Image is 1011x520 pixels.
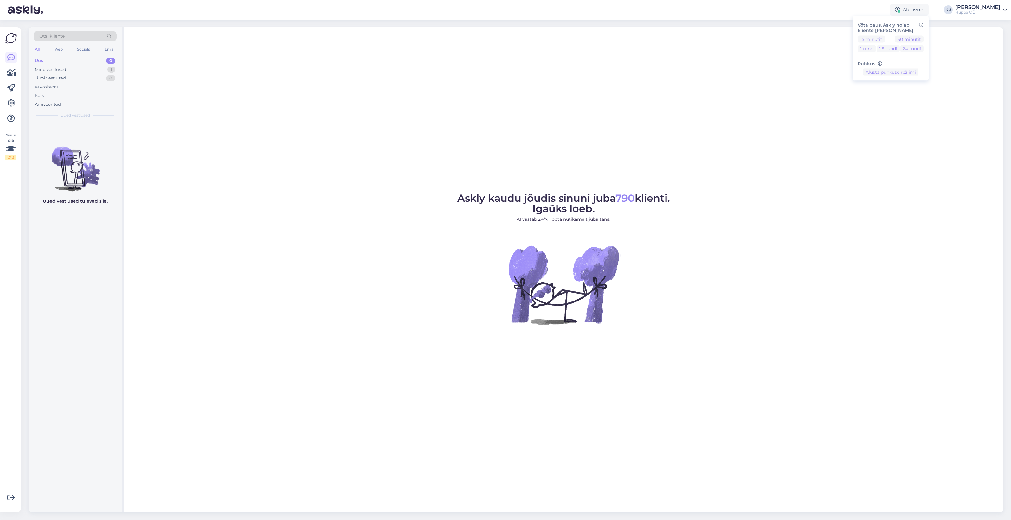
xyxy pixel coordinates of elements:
span: Otsi kliente [39,33,65,40]
button: Alusta puhkuse režiimi [863,69,918,76]
p: Uued vestlused tulevad siia. [43,198,108,205]
img: Askly Logo [5,32,17,44]
span: Uued vestlused [61,112,90,118]
span: Askly kaudu jõudis sinuni juba klienti. Igaüks loeb. [457,192,670,215]
div: Web [53,45,64,54]
h6: Võta paus, Askly hoiab kliente [PERSON_NAME] [858,22,924,33]
div: Tiimi vestlused [35,75,66,81]
div: Minu vestlused [35,67,66,73]
div: Email [103,45,117,54]
button: 30 minutit [895,35,924,42]
button: 1 tund [858,45,876,52]
img: No Chat active [506,228,621,342]
div: 1 [107,67,115,73]
div: Arhiveeritud [35,101,61,108]
button: 24 tundi [900,45,924,52]
div: Kõik [35,92,44,99]
button: 15 minutit [858,35,885,42]
span: 790 [615,192,635,204]
h6: Puhkus [858,61,924,66]
div: 2 / 3 [5,155,16,160]
img: No chats [29,135,122,192]
p: AI vastab 24/7. Tööta nutikamalt juba täna. [457,216,670,223]
div: 0 [106,58,115,64]
div: Huppa OÜ [955,10,1000,15]
div: Aktiivne [890,4,929,16]
div: KU [944,5,953,14]
div: All [34,45,41,54]
button: 1.5 tundi [877,45,900,52]
div: Socials [76,45,91,54]
div: Uus [35,58,43,64]
div: Vaata siia [5,132,16,160]
div: [PERSON_NAME] [955,5,1000,10]
div: 0 [106,75,115,81]
a: [PERSON_NAME]Huppa OÜ [955,5,1007,15]
div: AI Assistent [35,84,58,90]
